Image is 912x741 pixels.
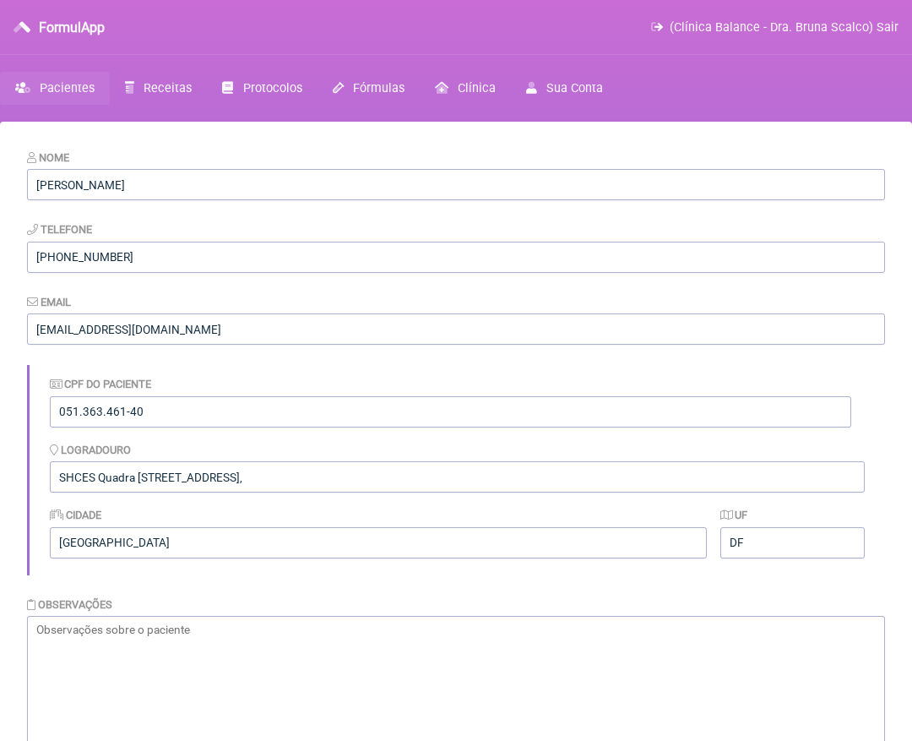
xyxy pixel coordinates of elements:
[420,72,511,105] a: Clínica
[50,444,131,456] label: Logradouro
[243,81,302,95] span: Protocolos
[458,81,496,95] span: Clínica
[27,223,92,236] label: Telefone
[720,527,865,558] input: UF
[720,509,747,521] label: UF
[27,151,69,164] label: Nome
[353,81,404,95] span: Fórmulas
[318,72,420,105] a: Fórmulas
[670,20,898,35] span: (Clínica Balance - Dra. Bruna Scalco) Sair
[39,19,105,35] h3: FormulApp
[546,81,603,95] span: Sua Conta
[27,598,112,611] label: Observações
[50,461,865,493] input: Logradouro
[50,396,851,428] input: Identificação do Paciente
[110,72,207,105] a: Receitas
[50,527,707,558] input: Cidade
[40,81,95,95] span: Pacientes
[207,72,317,105] a: Protocolos
[27,296,71,308] label: Email
[511,72,618,105] a: Sua Conta
[50,378,151,390] label: CPF do Paciente
[27,169,885,200] input: Nome do Paciente
[651,20,898,35] a: (Clínica Balance - Dra. Bruna Scalco) Sair
[27,313,885,345] input: paciente@email.com
[27,242,885,273] input: 21 9124 2137
[50,509,101,521] label: Cidade
[144,81,192,95] span: Receitas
